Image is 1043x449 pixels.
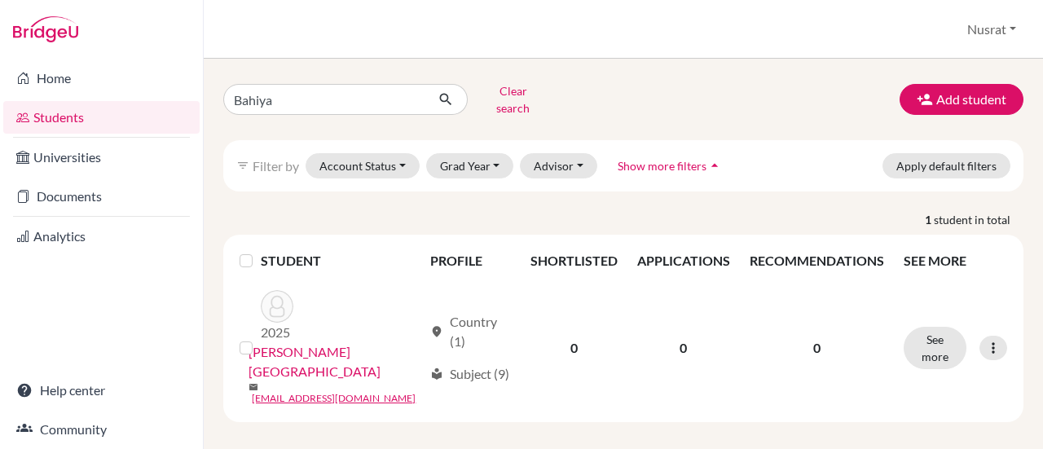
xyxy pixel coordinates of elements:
[3,413,200,446] a: Community
[904,327,966,369] button: See more
[253,158,299,174] span: Filter by
[426,153,514,178] button: Grad Year
[261,323,293,342] p: 2025
[3,220,200,253] a: Analytics
[934,211,1023,228] span: student in total
[706,157,723,174] i: arrow_drop_up
[604,153,737,178] button: Show more filtersarrow_drop_up
[627,280,740,416] td: 0
[430,364,509,384] div: Subject (9)
[740,241,894,280] th: RECOMMENDATIONS
[894,241,1017,280] th: SEE MORE
[249,382,258,392] span: mail
[520,153,597,178] button: Advisor
[430,368,443,381] span: local_library
[3,180,200,213] a: Documents
[223,84,425,115] input: Find student by name...
[521,241,627,280] th: SHORTLISTED
[3,374,200,407] a: Help center
[3,101,200,134] a: Students
[750,338,884,358] p: 0
[252,391,416,406] a: [EMAIL_ADDRESS][DOMAIN_NAME]
[249,342,422,381] a: [PERSON_NAME][GEOGRAPHIC_DATA]
[618,159,706,173] span: Show more filters
[3,62,200,95] a: Home
[627,241,740,280] th: APPLICATIONS
[960,14,1023,45] button: Nusrat
[306,153,420,178] button: Account Status
[420,241,521,280] th: PROFILE
[430,325,443,338] span: location_on
[13,16,78,42] img: Bridge-U
[925,211,934,228] strong: 1
[3,141,200,174] a: Universities
[468,78,558,121] button: Clear search
[521,280,627,416] td: 0
[261,241,420,280] th: STUDENT
[430,312,511,351] div: Country (1)
[261,290,293,323] img: Ahmed, Bahiya
[882,153,1010,178] button: Apply default filters
[236,159,249,172] i: filter_list
[900,84,1023,115] button: Add student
